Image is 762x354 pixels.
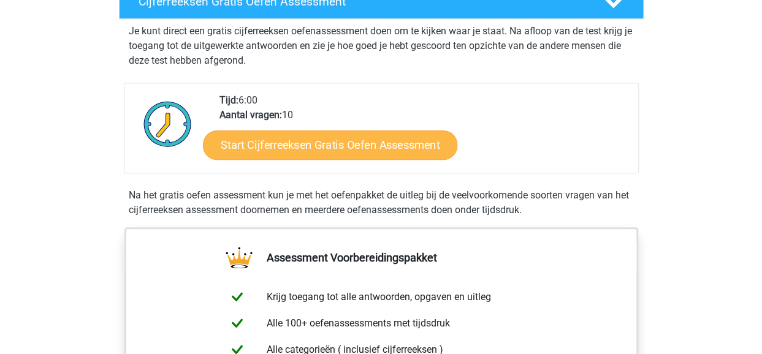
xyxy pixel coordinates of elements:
div: 6:00 10 [210,93,638,173]
img: Klok [137,93,199,154]
a: Start Cijferreeksen Gratis Oefen Assessment [203,130,457,159]
div: Na het gratis oefen assessment kun je met het oefenpakket de uitleg bij de veelvoorkomende soorte... [124,188,639,217]
b: Tijd: [219,94,238,106]
b: Aantal vragen: [219,109,282,121]
p: Je kunt direct een gratis cijferreeksen oefenassessment doen om te kijken waar je staat. Na afloo... [129,24,634,68]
